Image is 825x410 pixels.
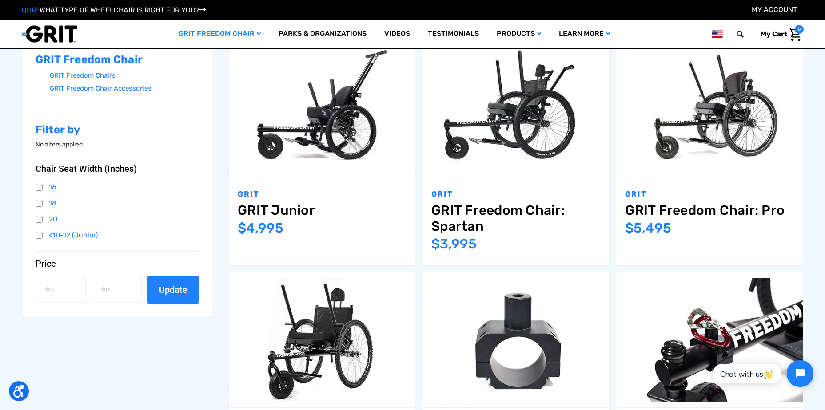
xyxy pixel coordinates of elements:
[375,20,419,48] a: Videos
[422,278,609,402] img: Utility Clamp - Bare
[22,25,77,43] img: GRIT All-Terrain Wheelchair and Mobility Equipment
[754,25,804,43] a: Cart with 0 items
[229,272,415,408] a: GRIT Freedom Chair: 3.0,$2,995.00
[170,20,270,48] a: GRIT Freedom Chair
[422,45,609,170] img: GRIT Freedom Chair: Spartan
[50,82,199,95] a: GRIT Freedom Chair Accessories
[752,5,797,14] a: Account
[238,220,283,236] span: $4,995
[147,276,198,304] button: Update
[36,276,86,303] input: Min.
[229,40,415,175] a: GRIT Junior,$4,995.00
[712,28,722,39] img: us.png
[36,258,56,269] span: Price
[36,53,199,66] h2: GRIT Freedom Chair
[36,181,199,194] a: 16
[616,40,803,175] a: GRIT Freedom Chair: Pro,$5,495.00
[36,258,199,269] button: Price
[550,20,619,48] a: Learn More
[36,197,199,210] a: 18
[229,45,415,170] img: GRIT Junior: GRIT Freedom Chair all terrain wheelchair engineered specifically for kids
[50,69,199,82] a: GRIT Freedom Chairs
[431,189,600,200] p: GRIT
[92,276,142,303] input: Max.
[270,20,375,48] a: Parks & Organizations
[229,278,415,402] img: GRIT Freedom Chair: 3.0
[741,25,754,43] input: Search
[36,123,199,136] h2: Filter by
[36,229,199,242] a: <10-12 (Junior)
[761,30,787,38] span: My Cart
[704,353,821,394] iframe: Tidio Chat
[22,6,40,14] span: QUIZ:
[36,163,137,174] span: Chair Seat Width (Inches)
[36,213,199,226] a: 20
[488,20,550,48] a: Products
[422,272,609,408] a: Utility Clamp - Bare,$299.00
[625,202,794,218] a: GRIT Freedom Chair: Pro,$5,495.00
[36,140,199,149] p: No filters applied
[616,272,803,408] a: Utility Clamp - Rope Mount,$349.00
[625,220,671,236] span: $5,495
[431,202,600,234] a: GRIT Freedom Chair: Spartan,$3,995.00
[625,189,794,200] p: GRIT
[22,6,206,14] a: QUIZ:WHAT TYPE OF WHEELCHAIR IS RIGHT FOR YOU?
[789,28,801,41] img: Cart
[616,278,803,402] img: Utility Clamp - Rope Mount
[422,40,609,175] a: GRIT Freedom Chair: Spartan,$3,995.00
[431,236,477,252] span: $3,995
[238,189,407,200] p: GRIT
[795,25,804,34] span: 0
[238,202,407,218] a: GRIT Junior,$4,995.00
[419,20,488,48] a: Testimonials
[616,45,803,170] img: GRIT Freedom Chair Pro: the Pro model shown including contoured Invacare Matrx seatback, Spinergy...
[36,163,199,174] button: Chair Seat Width (Inches)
